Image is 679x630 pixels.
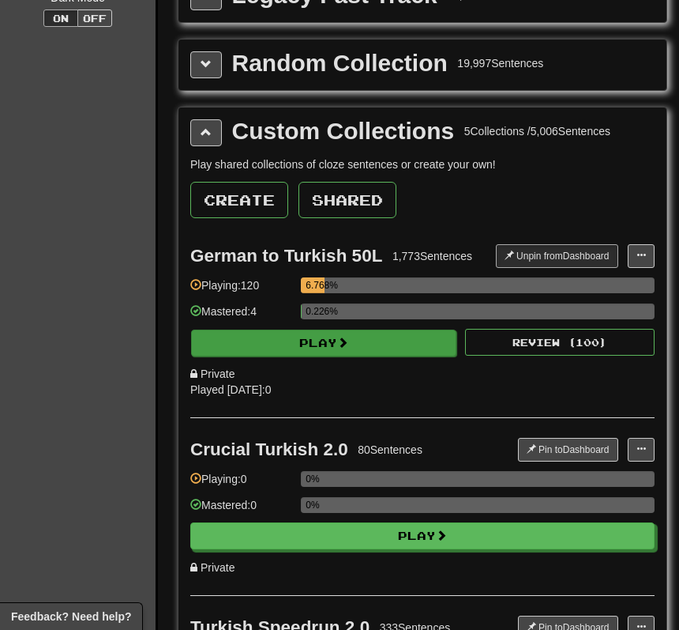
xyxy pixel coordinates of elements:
[190,366,655,382] div: Private
[298,182,396,218] button: Shared
[190,497,293,523] div: Mastered: 0
[190,560,655,575] div: Private
[190,439,348,459] div: Crucial Turkish 2.0
[43,9,78,27] button: On
[190,182,288,218] button: Create
[496,244,618,268] button: Unpin fromDashboard
[190,277,293,304] div: Playing: 120
[465,329,655,356] button: Review (100)
[77,9,112,27] button: Off
[392,248,472,264] div: 1,773 Sentences
[358,442,422,458] div: 80 Sentences
[232,119,455,143] div: Custom Collections
[190,304,293,330] div: Mastered: 4
[190,246,382,266] div: German to Turkish 50L
[190,522,655,549] button: Play
[306,277,324,293] div: 6.768%
[191,330,456,356] button: Play
[464,123,610,139] div: 5 Collections / 5,006 Sentences
[190,157,655,172] p: Play shared collections of cloze sentences or create your own!
[518,438,618,462] button: Pin toDashboard
[190,383,271,396] span: Played [DATE]: 0
[11,609,131,624] span: Open feedback widget
[232,51,448,75] div: Random Collection
[190,471,293,497] div: Playing: 0
[457,55,543,71] div: 19,997 Sentences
